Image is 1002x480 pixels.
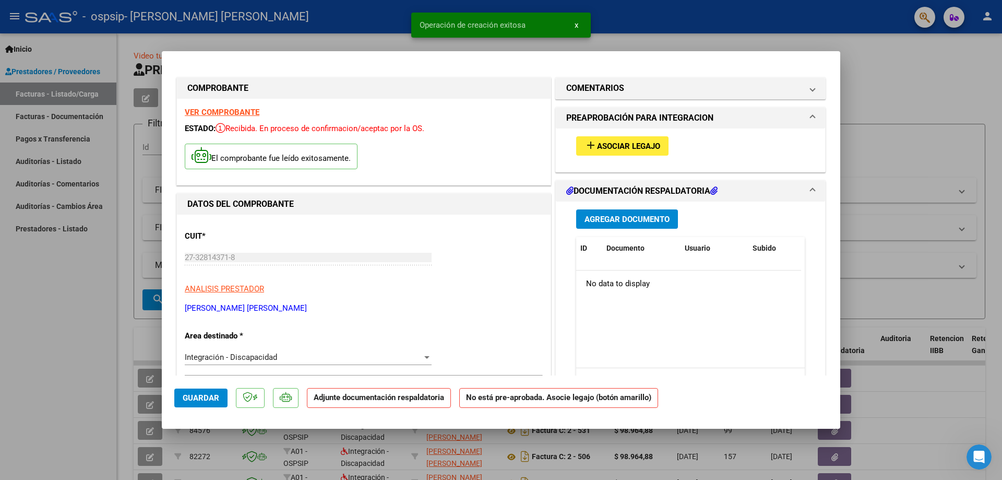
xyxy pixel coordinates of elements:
span: ESTADO: [185,124,216,133]
span: Asociar Legajo [597,142,660,151]
span: ANALISIS PRESTADOR [185,284,264,294]
p: Area destinado * [185,330,292,342]
span: x [575,20,578,30]
mat-expansion-panel-header: PREAPROBACIÓN PARA INTEGRACION [556,108,825,128]
span: Usuario [685,244,710,252]
span: Documento [606,244,645,252]
span: Subido [753,244,776,252]
datatable-header-cell: Documento [602,237,681,260]
button: Asociar Legajo [576,136,669,156]
strong: DATOS DEL COMPROBANTE [187,199,294,209]
div: 0 total [576,368,805,394]
span: Guardar [183,393,219,403]
datatable-header-cell: ID [576,237,602,260]
div: PREAPROBACIÓN PARA INTEGRACION [556,128,825,172]
mat-expansion-panel-header: COMENTARIOS [556,78,825,99]
div: No data to display [576,271,801,297]
span: Agregar Documento [584,215,670,224]
button: Agregar Documento [576,209,678,229]
span: Recibida. En proceso de confirmacion/aceptac por la OS. [216,124,424,133]
p: CUIT [185,230,292,242]
datatable-header-cell: Acción [801,237,853,260]
h1: DOCUMENTACIÓN RESPALDATORIA [566,185,718,197]
div: DOCUMENTACIÓN RESPALDATORIA [556,202,825,418]
strong: No está pre-aprobada. Asocie legajo (botón amarillo) [459,388,658,408]
mat-expansion-panel-header: DOCUMENTACIÓN RESPALDATORIA [556,181,825,202]
h1: COMENTARIOS [566,82,624,95]
span: Operación de creación exitosa [420,20,526,30]
iframe: Intercom live chat [967,444,992,470]
button: x [566,16,587,34]
datatable-header-cell: Subido [748,237,801,260]
span: Integración - Discapacidad [185,353,277,362]
p: [PERSON_NAME] [PERSON_NAME] [185,302,543,314]
strong: Adjunte documentación respaldatoria [314,393,444,402]
span: ID [580,244,587,252]
button: Guardar [174,389,228,407]
h1: PREAPROBACIÓN PARA INTEGRACION [566,112,713,124]
mat-icon: add [584,139,597,151]
strong: COMPROBANTE [187,83,248,93]
a: VER COMPROBANTE [185,108,259,117]
datatable-header-cell: Usuario [681,237,748,260]
p: El comprobante fue leído exitosamente. [185,144,357,169]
